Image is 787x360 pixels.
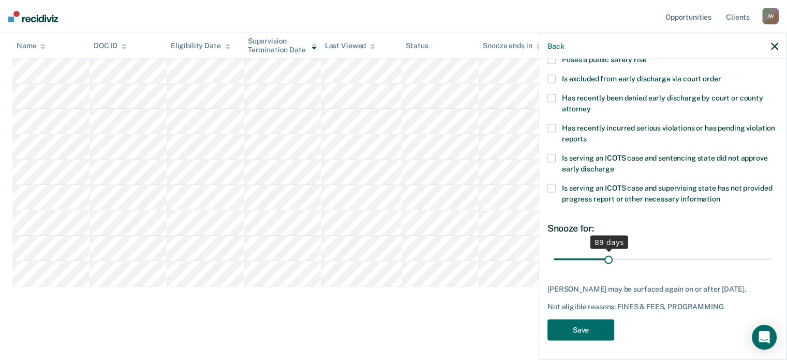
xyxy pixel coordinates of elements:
[8,11,58,22] img: Recidiviz
[171,41,230,50] div: Eligibility Date
[547,222,778,234] div: Snooze for:
[590,236,628,249] div: 89 days
[562,183,772,203] span: Is serving an ICOTS case and supervising state has not provided progress report or other necessar...
[762,8,779,24] div: J W
[562,74,721,82] span: Is excluded from early discharge via court order
[562,55,646,63] span: Poses a public safety risk
[562,153,767,172] span: Is serving an ICOTS case and sentencing state did not approve early discharge
[406,41,428,50] div: Status
[752,325,777,350] div: Open Intercom Messenger
[325,41,375,50] div: Last Viewed
[248,37,317,54] div: Supervision Termination Date
[547,302,778,311] div: Not eligible reasons: FINES & FEES, PROGRAMMING
[547,285,778,294] div: [PERSON_NAME] may be surfaced again on or after [DATE].
[17,41,46,50] div: Name
[547,41,564,50] button: Back
[94,41,127,50] div: DOC ID
[562,123,775,142] span: Has recently incurred serious violations or has pending violation reports
[547,319,614,340] button: Save
[483,41,541,50] div: Snooze ends in
[562,93,763,112] span: Has recently been denied early discharge by court or county attorney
